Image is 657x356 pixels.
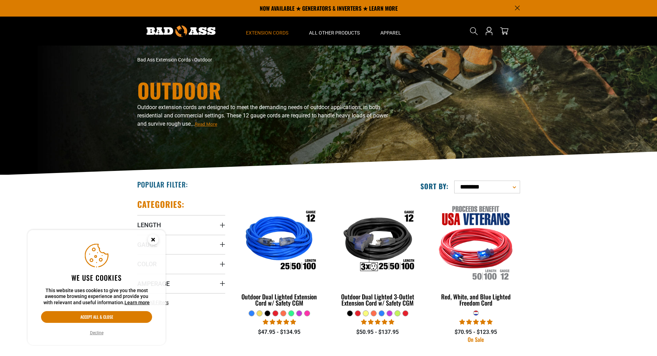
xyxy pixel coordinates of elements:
span: Outdoor extension cords are designed to meet the demanding needs of outdoor applications, in both... [137,104,388,127]
a: Bad Ass Extension Cords [137,57,191,62]
div: Red, White, and Blue Lighted Freedom Cord [432,294,520,306]
aside: Cookie Consent [28,230,166,345]
span: Length [137,221,161,229]
div: On Sale [432,337,520,342]
summary: All Other Products [299,17,370,46]
h2: Popular Filter: [137,180,188,189]
summary: Color [137,254,225,273]
summary: Extension Cords [236,17,299,46]
div: $50.95 - $137.95 [334,328,421,336]
span: Outdoor [194,57,212,62]
img: Bad Ass Extension Cords [147,26,216,37]
span: 4.80 stars [361,319,394,325]
span: Extension Cords [246,30,288,36]
summary: Search [468,26,479,37]
h1: Outdoor [137,80,389,100]
span: 4.81 stars [263,319,296,325]
span: Apparel [380,30,401,36]
img: Outdoor Dual Lighted 3-Outlet Extension Cord w/ Safety CGM [334,202,421,282]
a: Outdoor Dual Lighted 3-Outlet Extension Cord w/ Safety CGM Outdoor Dual Lighted 3-Outlet Extensio... [334,199,421,310]
span: Read More [195,122,217,127]
summary: Length [137,215,225,234]
div: Outdoor Dual Lighted Extension Cord w/ Safety CGM [236,294,323,306]
span: 5.00 stars [459,319,492,325]
span: All Other Products [309,30,360,36]
h2: We use cookies [41,273,152,282]
a: Red, White, and Blue Lighted Freedom Cord Red, White, and Blue Lighted Freedom Cord [432,199,520,310]
span: › [192,57,193,62]
button: Decline [88,329,106,336]
label: Sort by: [420,182,449,191]
summary: Apparel [370,17,411,46]
img: Red, White, and Blue Lighted Freedom Cord [432,202,519,282]
div: $70.95 - $123.95 [432,328,520,336]
nav: breadcrumbs [137,56,389,64]
summary: Gauge [137,235,225,254]
summary: Amperage [137,274,225,293]
a: Outdoor Dual Lighted Extension Cord w/ Safety CGM Outdoor Dual Lighted Extension Cord w/ Safety CGM [236,199,323,310]
div: $47.95 - $134.95 [236,328,323,336]
img: Outdoor Dual Lighted Extension Cord w/ Safety CGM [236,202,323,282]
h2: Categories: [137,199,185,210]
a: Learn more [125,300,150,305]
button: Accept all & close [41,311,152,323]
div: Outdoor Dual Lighted 3-Outlet Extension Cord w/ Safety CGM [334,294,421,306]
p: This website uses cookies to give you the most awesome browsing experience and provide you with r... [41,288,152,306]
